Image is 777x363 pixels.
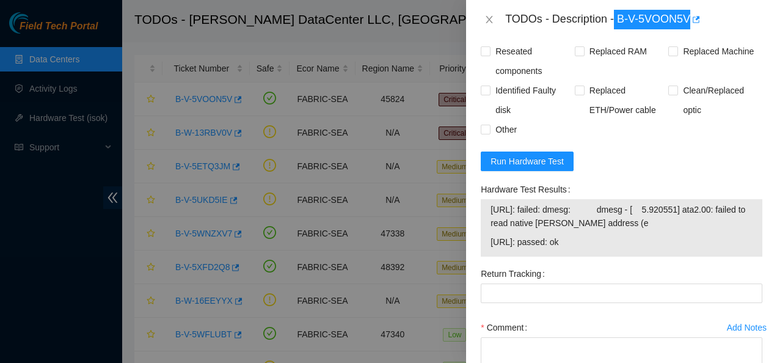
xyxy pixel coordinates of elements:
[481,14,498,26] button: Close
[491,81,575,120] span: Identified Faulty disk
[491,120,522,139] span: Other
[678,81,762,120] span: Clean/Replaced optic
[491,203,753,230] span: [URL]: failed: dmesg: dmesg - [ 5.920551] ata2.00: failed to read native [PERSON_NAME] address (e
[726,318,767,337] button: Add Notes
[585,81,669,120] span: Replaced ETH/Power cable
[491,235,753,249] span: [URL]: passed: ok
[491,155,564,168] span: Run Hardware Test
[481,318,532,337] label: Comment
[484,15,494,24] span: close
[481,152,574,171] button: Run Hardware Test
[481,180,575,199] label: Hardware Test Results
[727,323,767,332] div: Add Notes
[678,42,759,61] span: Replaced Machine
[505,10,762,29] div: TODOs - Description - B-V-5VOON5V
[491,42,575,81] span: Reseated components
[585,42,652,61] span: Replaced RAM
[481,284,762,303] input: Return Tracking
[481,264,550,284] label: Return Tracking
